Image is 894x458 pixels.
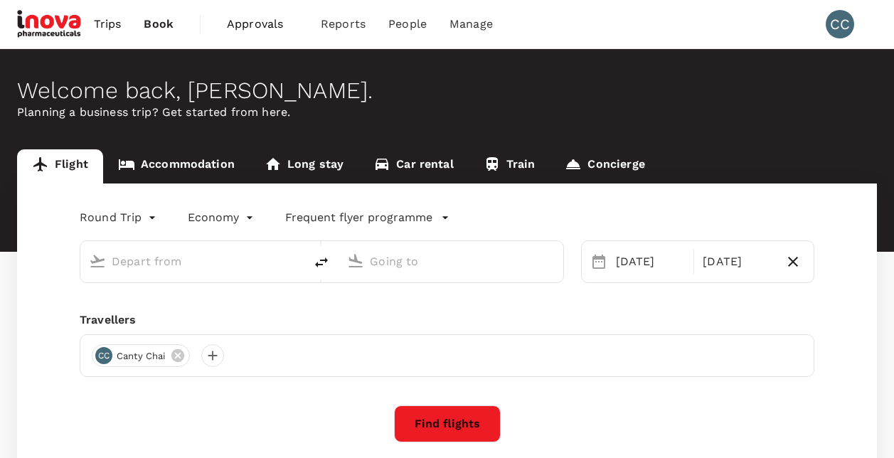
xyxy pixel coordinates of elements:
[304,245,339,279] button: delete
[95,347,112,364] div: CC
[227,16,298,33] span: Approvals
[285,209,449,226] button: Frequent flyer programme
[294,260,297,262] button: Open
[80,311,814,329] div: Travellers
[358,149,469,183] a: Car rental
[17,9,83,40] img: iNova Pharmaceuticals
[550,149,659,183] a: Concierge
[108,349,174,363] span: Canty Chai
[370,250,533,272] input: Going to
[826,10,854,38] div: CC
[17,104,877,121] p: Planning a business trip? Get started from here.
[553,260,556,262] button: Open
[92,344,190,367] div: CCCanty Chai
[250,149,358,183] a: Long stay
[188,206,257,229] div: Economy
[394,405,501,442] button: Find flights
[321,16,366,33] span: Reports
[469,149,550,183] a: Train
[17,149,103,183] a: Flight
[80,206,159,229] div: Round Trip
[112,250,275,272] input: Depart from
[285,209,432,226] p: Frequent flyer programme
[610,247,691,276] div: [DATE]
[144,16,174,33] span: Book
[94,16,122,33] span: Trips
[388,16,427,33] span: People
[697,247,778,276] div: [DATE]
[17,78,877,104] div: Welcome back , [PERSON_NAME] .
[449,16,493,33] span: Manage
[103,149,250,183] a: Accommodation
